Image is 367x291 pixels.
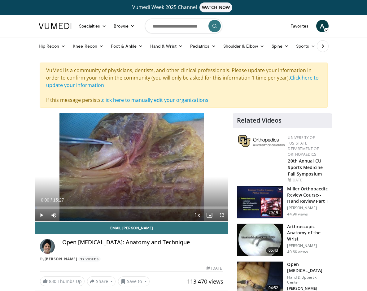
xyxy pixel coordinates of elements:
[287,243,328,248] p: [PERSON_NAME]
[287,275,328,285] p: Hand & UpperEx Center
[207,266,223,271] div: [DATE]
[220,40,268,52] a: Shoulder & Elbow
[287,261,328,274] h3: Open [MEDICAL_DATA]
[287,286,328,291] p: [PERSON_NAME]
[35,222,229,234] a: Email [PERSON_NAME]
[287,212,308,217] p: 44.9K views
[87,276,116,286] button: Share
[199,2,232,12] span: WATCH NOW
[287,224,328,242] h3: Arthroscopic Anatomy of the Wrist
[266,210,281,216] span: 79:19
[62,239,224,246] h4: Open [MEDICAL_DATA]: Anatomy and Technique
[35,206,228,209] div: Progress Bar
[51,198,52,202] span: /
[238,135,285,147] img: 355603a8-37da-49b6-856f-e00d7e9307d3.png.150x105_q85_autocrop_double_scale_upscale_version-0.2.png
[268,40,292,52] a: Spine
[186,40,220,52] a: Pediatrics
[78,256,101,262] a: 17 Videos
[288,158,323,177] a: 20th Annual CU Sports Medicine Fall Symposium
[40,63,328,108] div: VuMedi is a community of physicians, dentists, and other clinical professionals. Please update yo...
[35,209,48,221] button: Play
[287,20,312,32] a: Favorites
[316,20,329,32] a: A
[69,40,107,52] a: Knee Recon
[75,20,110,32] a: Specialties
[53,198,64,202] span: 15:27
[110,20,138,32] a: Browse
[146,40,186,52] a: Hand & Wrist
[45,256,77,262] a: [PERSON_NAME]
[35,113,228,221] video-js: Video Player
[237,117,282,124] h4: Related Videos
[237,186,283,218] img: miller_1.png.150x105_q85_crop-smart_upscale.jpg
[102,97,208,103] a: click here to manually edit your organizations
[39,23,72,29] img: VuMedi Logo
[287,250,308,254] p: 40.6K views
[187,278,223,285] span: 113,470 views
[41,198,49,202] span: 0:00
[237,186,328,219] a: 79:19 Miller Orthopaedic Review Course--Hand Review Part I [PERSON_NAME] 44.9K views
[48,209,60,221] button: Mute
[118,276,150,286] button: Save to
[237,224,283,256] img: a6f1be81-36ec-4e38-ae6b-7e5798b3883c.150x105_q85_crop-smart_upscale.jpg
[40,276,85,286] a: 830 Thumbs Up
[266,285,281,291] span: 04:52
[237,224,328,256] a: 05:43 Arthroscopic Anatomy of the Wrist [PERSON_NAME] 40.6K views
[266,247,281,254] span: 05:43
[216,209,228,221] button: Fullscreen
[287,186,328,204] h3: Miller Orthopaedic Review Course--Hand Review Part I
[107,40,146,52] a: Foot & Ankle
[292,40,319,52] a: Sports
[35,40,69,52] a: Hip Recon
[287,206,328,211] p: [PERSON_NAME]
[40,256,224,262] div: By
[40,239,55,254] img: Avatar
[49,278,56,284] span: 830
[191,209,203,221] button: Playback Rate
[145,19,222,33] input: Search topics, interventions
[35,2,332,12] a: Vumedi Week 2025 ChannelWATCH NOW
[203,209,216,221] button: Enable picture-in-picture mode
[288,177,327,183] div: [DATE]
[288,135,318,157] a: University of [US_STATE] Department of Orthopaedics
